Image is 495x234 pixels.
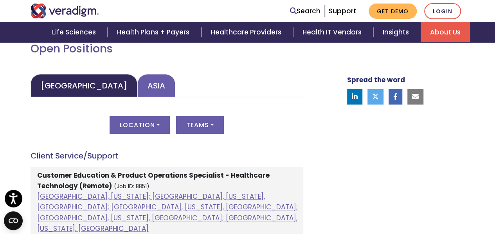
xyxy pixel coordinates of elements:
button: Location [110,116,170,134]
a: Asia [137,74,175,97]
a: Login [424,3,461,19]
a: Get Demo [369,4,417,19]
h2: Open Positions [31,42,303,56]
h4: Client Service/Support [31,151,303,160]
strong: Spread the word [347,75,405,85]
a: Healthcare Providers [202,22,293,42]
img: Veradigm logo [31,4,99,18]
button: Teams [176,116,224,134]
button: Open CMP widget [4,211,23,230]
small: (Job ID: 8851) [114,183,149,190]
a: Life Sciences [43,22,108,42]
a: Health Plans + Payers [108,22,201,42]
a: [GEOGRAPHIC_DATA], [US_STATE]; [GEOGRAPHIC_DATA], [US_STATE], [GEOGRAPHIC_DATA]; [GEOGRAPHIC_DATA... [37,192,298,233]
a: Health IT Vendors [293,22,373,42]
a: Search [290,6,320,16]
strong: Customer Education & Product Operations Specialist - Healthcare Technology (Remote) [37,171,270,191]
a: About Us [421,22,470,42]
a: Insights [373,22,421,42]
a: [GEOGRAPHIC_DATA] [31,74,137,97]
a: Support [329,6,356,16]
